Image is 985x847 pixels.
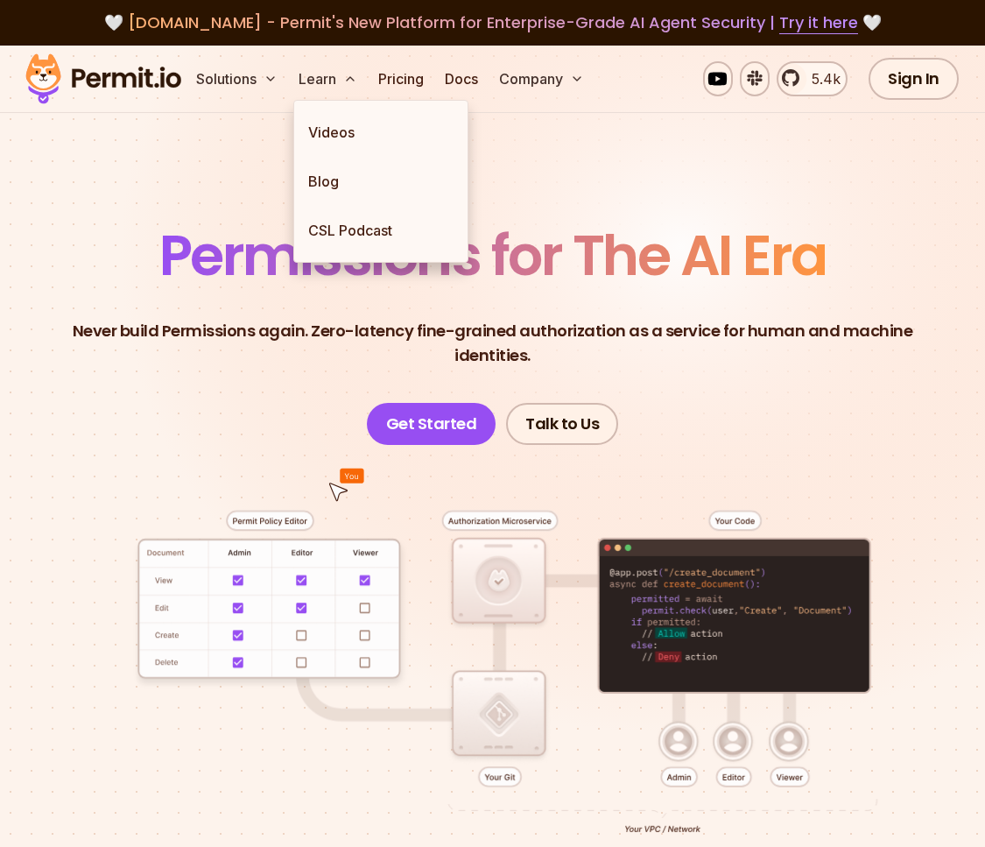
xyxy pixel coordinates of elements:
a: Sign In [869,58,959,100]
button: Learn [292,61,364,96]
span: 5.4k [801,68,841,89]
a: Blog [294,157,468,206]
div: 🤍 🤍 [42,11,943,35]
p: Never build Permissions again. Zero-latency fine-grained authorization as a service for human and... [56,319,929,368]
a: Videos [294,108,468,157]
a: Talk to Us [506,403,618,445]
button: Company [492,61,591,96]
span: [DOMAIN_NAME] - Permit's New Platform for Enterprise-Grade AI Agent Security | [128,11,858,33]
button: Solutions [189,61,285,96]
a: 5.4k [777,61,848,96]
a: Get Started [367,403,496,445]
a: CSL Podcast [294,206,468,255]
img: Permit logo [18,49,189,109]
a: Pricing [371,61,431,96]
a: Docs [438,61,485,96]
span: Permissions for The AI Era [159,216,827,294]
a: Try it here [779,11,858,34]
